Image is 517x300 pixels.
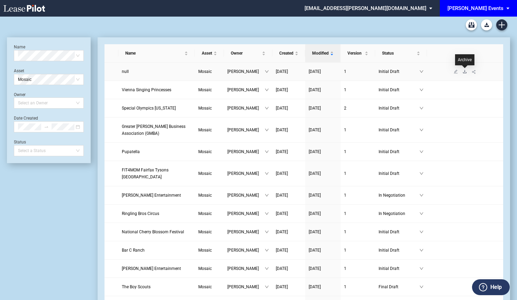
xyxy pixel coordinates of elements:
span: 1 [344,87,346,92]
span: edit [454,69,458,74]
a: [DATE] [309,228,337,235]
span: [PERSON_NAME] [227,210,265,217]
span: Initial Draft [379,265,419,272]
span: Mosaic [198,149,212,154]
a: 1 [344,283,372,290]
span: Version [347,50,363,57]
span: Vienna Singing Princesses [122,87,171,92]
span: [DATE] [309,248,321,253]
a: [DATE] [276,283,302,290]
th: Status [375,44,427,63]
a: 1 [344,68,372,75]
span: down [265,266,269,271]
a: 1 [344,265,372,272]
span: Initial Draft [379,126,419,133]
span: 1 [344,229,346,234]
span: 1 [344,69,346,74]
span: [PERSON_NAME] [227,170,265,177]
a: [DATE] [276,228,302,235]
a: [DATE] [276,192,302,199]
span: Carbone Entertainment [122,266,181,271]
span: down [419,248,424,252]
a: Mosaic [198,247,220,254]
span: [DATE] [309,171,321,176]
span: down [419,266,424,271]
span: 1 [344,266,346,271]
a: Mosaic [198,148,220,155]
span: down [419,193,424,197]
span: Mosaic [198,248,212,253]
a: Download Blank Form [481,19,492,30]
a: Mosaic [198,170,220,177]
th: Asset [195,44,224,63]
span: [PERSON_NAME] [227,148,265,155]
a: [DATE] [309,170,337,177]
a: Mosaic [198,228,220,235]
span: [DATE] [276,284,288,289]
a: Mosaic [198,86,220,93]
a: [DATE] [276,247,302,254]
span: [DATE] [276,87,288,92]
span: [DATE] [309,128,321,132]
span: down [265,128,269,132]
span: In Negotiation [379,210,419,217]
span: Pupatella [122,149,140,154]
label: Date Created [14,116,38,121]
a: Mosaic [198,192,220,199]
a: Bar C Ranch [122,247,191,254]
span: The Boy Scouts [122,284,151,289]
span: down [265,230,269,234]
span: [PERSON_NAME] [227,265,265,272]
th: Version [341,44,375,63]
span: Modified [312,50,329,57]
a: [DATE] [309,247,337,254]
a: Ringling Bros Circus [122,210,191,217]
span: Initial Draft [379,170,419,177]
span: [DATE] [309,229,321,234]
a: The Boy Scouts [122,283,191,290]
span: Initial Draft [379,68,419,75]
span: Final Draft [379,283,419,290]
span: [DATE] [309,284,321,289]
a: National Cherry Blossom Festival [122,228,191,235]
span: down [265,88,269,92]
span: [DATE] [276,69,288,74]
span: down [419,88,424,92]
span: Mosaic [198,69,212,74]
div: [PERSON_NAME] Events [447,5,504,11]
span: In Negotiation [379,192,419,199]
span: Initial Draft [379,105,419,112]
a: Mosaic [198,210,220,217]
span: Initial Draft [379,228,419,235]
a: Archive [466,19,477,30]
a: [DATE] [276,148,302,155]
span: Owner [231,50,261,57]
a: [DATE] [309,148,337,155]
a: [DATE] [309,283,337,290]
span: [DATE] [276,193,288,198]
span: Special Olympics Virginia [122,106,176,111]
span: [DATE] [276,128,288,132]
span: Name [125,50,183,57]
label: Asset [14,68,24,73]
th: Modified [305,44,341,63]
label: Owner [14,92,26,97]
span: [PERSON_NAME] [227,192,265,199]
button: Help [472,279,510,295]
span: Initial Draft [379,148,419,155]
a: [DATE] [276,68,302,75]
span: [PERSON_NAME] [227,126,265,133]
span: 1 [344,193,346,198]
a: Mosaic [198,265,220,272]
span: down [419,69,424,74]
a: Greater [PERSON_NAME] Business Association (GMBA) [122,123,191,137]
label: Help [490,283,502,292]
span: [DATE] [309,149,321,154]
span: Mosaic [198,87,212,92]
a: 1 [344,126,372,133]
span: share-alt [472,69,477,74]
th: Name [118,44,195,63]
span: down [419,171,424,176]
span: 1 [344,211,346,216]
th: Owner [224,44,272,63]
